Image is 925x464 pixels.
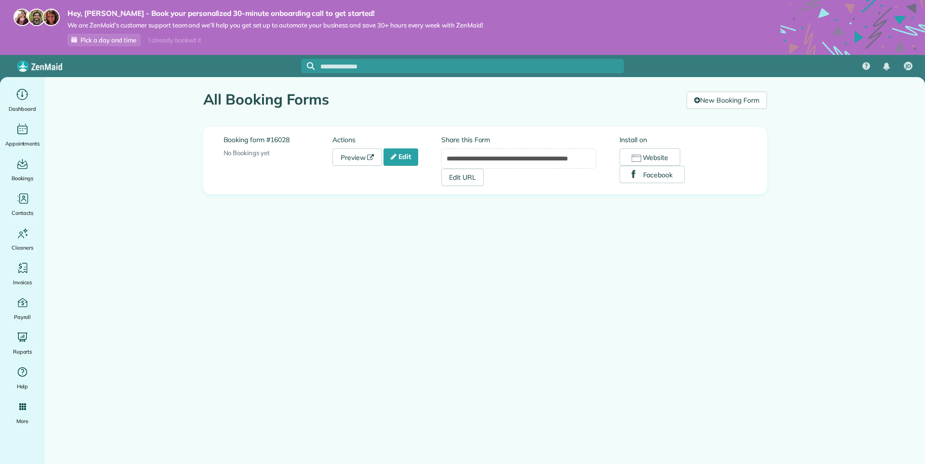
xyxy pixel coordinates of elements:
span: No Bookings yet [224,149,270,157]
a: Appointments [4,121,41,148]
span: More [16,416,28,426]
a: Payroll [4,295,41,322]
span: Pick a day and time [80,36,136,44]
div: Notifications [876,56,897,77]
span: Cleaners [12,243,33,252]
button: Focus search [301,62,315,70]
svg: Focus search [307,62,315,70]
img: michelle-19f622bdf1676172e81f8f8fba1fb50e276960ebfe0243fe18214015130c80e4.jpg [42,9,60,26]
label: Booking form #16028 [224,135,332,145]
img: maria-72a9807cf96188c08ef61303f053569d2e2a8a1cde33d635c8a3ac13582a053d.jpg [13,9,31,26]
span: Payroll [14,312,31,322]
label: Install on [620,135,747,145]
a: Pick a day and time [67,34,141,46]
strong: Hey, [PERSON_NAME] - Book your personalized 30-minute onboarding call to get started! [67,9,483,18]
img: jorge-587dff0eeaa6aab1f244e6dc62b8924c3b6ad411094392a53c71c6c4a576187d.jpg [28,9,45,26]
span: Contacts [12,208,33,218]
a: Help [4,364,41,391]
button: Facebook [620,166,685,183]
label: Share this Form [441,135,596,145]
a: Preview [332,148,383,166]
a: Bookings [4,156,41,183]
label: Actions [332,135,441,145]
a: Reports [4,330,41,357]
a: Cleaners [4,225,41,252]
span: Dashboard [9,104,36,114]
div: I already booked it [143,34,207,46]
a: New Booking Form [687,92,766,109]
a: Contacts [4,191,41,218]
nav: Main [855,55,925,77]
button: Website [620,148,681,166]
span: Appointments [5,139,40,148]
span: Bookings [12,173,34,183]
a: Edit [383,148,418,166]
a: Invoices [4,260,41,287]
a: Edit URL [441,169,484,186]
span: JD [905,63,911,70]
h1: All Booking Forms [203,92,680,107]
a: Dashboard [4,87,41,114]
span: We are ZenMaid’s customer support team and we’ll help you get set up to automate your business an... [67,21,483,29]
span: Invoices [13,278,32,287]
span: Help [17,382,28,391]
span: Reports [13,347,32,357]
